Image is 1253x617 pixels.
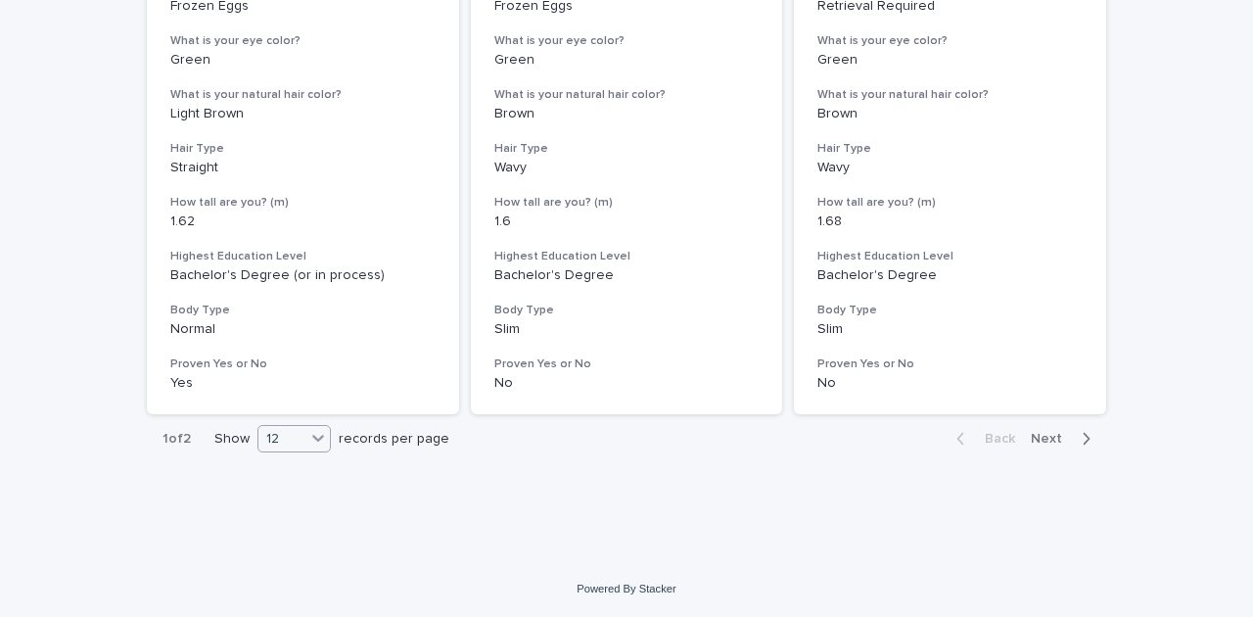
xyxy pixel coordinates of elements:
[170,321,436,338] p: Normal
[494,375,760,392] p: No
[817,267,1083,284] p: Bachelor's Degree
[170,249,436,264] h3: Highest Education Level
[170,106,436,122] p: Light Brown
[817,141,1083,157] h3: Hair Type
[494,195,760,211] h3: How tall are you? (m)
[258,429,305,450] div: 12
[170,267,436,284] p: Bachelor's Degree (or in process)
[494,87,760,103] h3: What is your natural hair color?
[817,375,1083,392] p: No
[494,106,760,122] p: Brown
[494,33,760,49] h3: What is your eye color?
[494,52,760,69] p: Green
[170,160,436,176] p: Straight
[339,431,449,448] p: records per page
[973,432,1015,446] span: Back
[817,249,1083,264] h3: Highest Education Level
[817,321,1083,338] p: Slim
[1031,432,1074,446] span: Next
[170,52,436,69] p: Green
[170,33,436,49] h3: What is your eye color?
[170,141,436,157] h3: Hair Type
[1023,430,1106,448] button: Next
[817,214,1083,230] p: 1.68
[214,431,250,448] p: Show
[170,375,436,392] p: Yes
[817,195,1083,211] h3: How tall are you? (m)
[494,141,760,157] h3: Hair Type
[817,52,1083,69] p: Green
[170,356,436,372] h3: Proven Yes or No
[817,87,1083,103] h3: What is your natural hair color?
[170,195,436,211] h3: How tall are you? (m)
[170,214,436,230] p: 1.62
[494,321,760,338] p: Slim
[817,303,1083,318] h3: Body Type
[817,356,1083,372] h3: Proven Yes or No
[817,33,1083,49] h3: What is your eye color?
[494,267,760,284] p: Bachelor's Degree
[147,415,207,463] p: 1 of 2
[494,214,760,230] p: 1.6
[577,583,675,594] a: Powered By Stacker
[494,249,760,264] h3: Highest Education Level
[494,356,760,372] h3: Proven Yes or No
[817,160,1083,176] p: Wavy
[170,87,436,103] h3: What is your natural hair color?
[817,106,1083,122] p: Brown
[494,303,760,318] h3: Body Type
[170,303,436,318] h3: Body Type
[941,430,1023,448] button: Back
[494,160,760,176] p: Wavy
